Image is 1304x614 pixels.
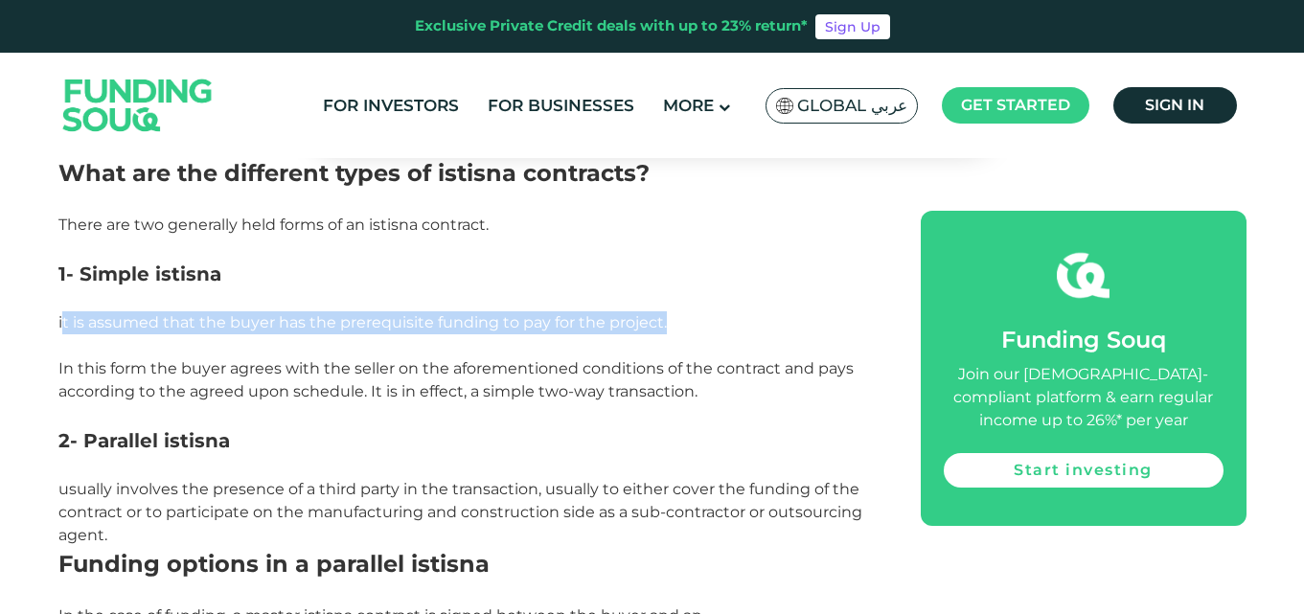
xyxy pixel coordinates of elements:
[944,453,1224,488] a: Start investing
[1057,249,1110,302] img: fsicon
[815,14,890,39] a: Sign Up
[318,90,464,122] a: For Investors
[797,95,907,117] span: Global عربي
[961,96,1070,114] span: Get started
[663,96,714,115] span: More
[58,262,221,285] span: 1- Simple istisna
[1145,96,1204,114] span: Sign in
[58,359,854,400] span: In this form the buyer agrees with the seller on the aforementioned conditions of the contract an...
[1113,87,1237,124] a: Sign in
[776,98,793,114] img: SA Flag
[944,363,1224,432] div: Join our [DEMOGRAPHIC_DATA]-compliant platform & earn regular income up to 26%* per year
[1001,326,1166,353] span: Funding Souq
[58,159,650,187] span: What are the different types of istisna contracts?
[58,429,230,452] span: 2- Parallel istisna
[415,15,808,37] div: Exclusive Private Credit deals with up to 23% return*
[58,216,489,234] span: There are two generally held forms of an istisna contract.
[58,313,667,331] span: it is assumed that the buyer has the prerequisite funding to pay for the project.
[58,480,862,544] span: usually involves the presence of a third party in the transaction, usually to either cover the fu...
[483,90,639,122] a: For Businesses
[58,550,490,578] span: Funding options in a parallel istisna
[44,57,232,153] img: Logo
